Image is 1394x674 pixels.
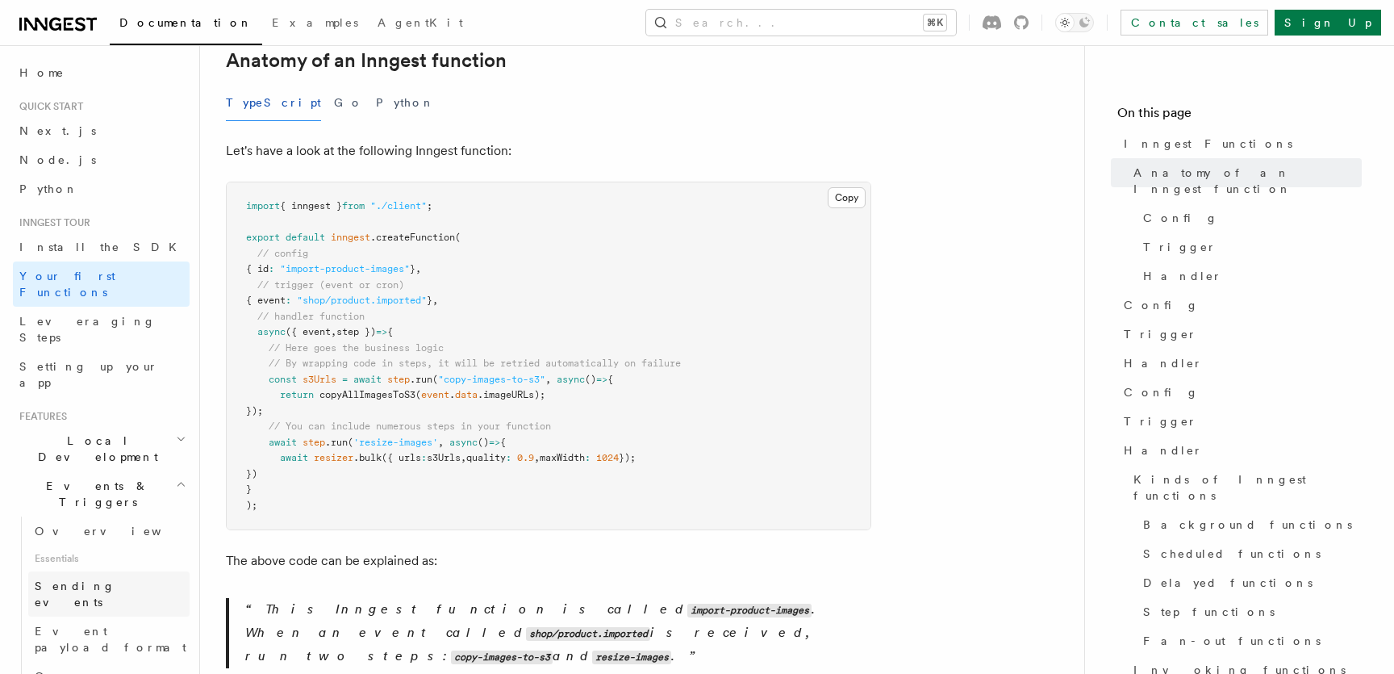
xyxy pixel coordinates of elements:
[19,182,78,195] span: Python
[1143,517,1352,533] span: Background functions
[13,352,190,397] a: Setting up your app
[303,374,336,385] span: s3Urls
[257,311,365,322] span: // handler function
[348,437,353,448] span: (
[342,374,348,385] span: =
[13,116,190,145] a: Next.js
[517,452,534,463] span: 0.9
[1124,297,1199,313] span: Config
[421,389,449,400] span: event
[1124,326,1197,342] span: Trigger
[387,326,393,337] span: {
[376,85,435,121] button: Python
[1124,384,1199,400] span: Config
[1275,10,1381,36] a: Sign Up
[13,100,83,113] span: Quick start
[334,85,363,121] button: Go
[828,187,866,208] button: Copy
[13,58,190,87] a: Home
[449,389,455,400] span: .
[382,452,421,463] span: ({ urls
[1137,203,1362,232] a: Config
[1143,575,1313,591] span: Delayed functions
[257,279,404,291] span: // trigger (event or cron)
[1137,232,1362,262] a: Trigger
[1137,597,1362,626] a: Step functions
[1124,413,1197,429] span: Trigger
[1117,291,1362,320] a: Config
[1137,539,1362,568] a: Scheduled functions
[410,374,432,385] span: .run
[1127,158,1362,203] a: Anatomy of an Inngest function
[1117,129,1362,158] a: Inngest Functions
[28,517,190,546] a: Overview
[1143,604,1275,620] span: Step functions
[370,232,455,243] span: .createFunction
[427,452,461,463] span: s3Urls
[13,216,90,229] span: Inngest tour
[226,550,871,572] p: The above code can be explained as:
[314,452,353,463] span: resizer
[489,437,500,448] span: =>
[280,200,342,211] span: { inngest }
[415,263,421,274] span: ,
[1127,465,1362,510] a: Kinds of Inngest functions
[13,433,176,465] span: Local Development
[272,16,358,29] span: Examples
[1124,355,1203,371] span: Handler
[1117,103,1362,129] h4: On this page
[596,374,607,385] span: =>
[246,200,280,211] span: import
[1137,626,1362,655] a: Fan-out functions
[13,410,67,423] span: Features
[13,478,176,510] span: Events & Triggers
[421,452,427,463] span: :
[35,580,115,609] span: Sending events
[269,437,297,448] span: await
[35,625,186,654] span: Event payload format
[378,16,463,29] span: AgentKit
[646,10,956,36] button: Search...⌘K
[336,326,376,337] span: step })
[286,326,331,337] span: ({ event
[246,232,280,243] span: export
[331,326,336,337] span: ,
[1137,568,1362,597] a: Delayed functions
[226,85,321,121] button: TypeScript
[269,342,444,354] span: // Here goes the business logic
[303,437,325,448] span: step
[19,65,65,81] span: Home
[325,437,348,448] span: .run
[1117,378,1362,407] a: Config
[286,295,291,306] span: :
[1117,349,1362,378] a: Handler
[110,5,262,45] a: Documentation
[596,452,619,463] span: 1024
[432,295,438,306] span: ,
[280,389,314,400] span: return
[387,374,410,385] span: step
[246,263,269,274] span: { id
[1121,10,1268,36] a: Contact sales
[246,405,263,417] span: });
[438,374,545,385] span: "copy-images-to-s3"
[262,5,368,44] a: Examples
[1124,442,1203,458] span: Handler
[331,232,370,243] span: inngest
[280,452,308,463] span: await
[19,241,186,253] span: Install the SDK
[226,49,507,72] a: Anatomy of an Inngest function
[585,374,596,385] span: ()
[466,452,506,463] span: quality
[1143,239,1217,255] span: Trigger
[585,452,591,463] span: :
[353,452,382,463] span: .bulk
[1117,320,1362,349] a: Trigger
[1143,633,1321,649] span: Fan-out functions
[592,651,671,664] code: resize-images
[1133,471,1362,504] span: Kinds of Inngest functions
[13,471,190,517] button: Events & Triggers
[1133,165,1362,197] span: Anatomy of an Inngest function
[246,484,252,495] span: }
[607,374,613,385] span: {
